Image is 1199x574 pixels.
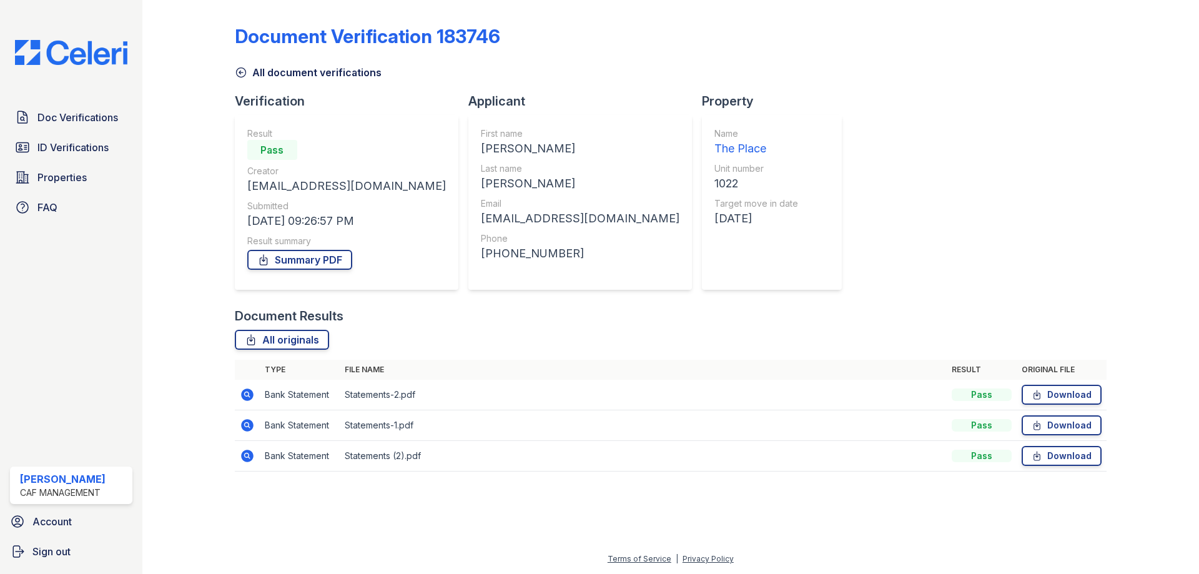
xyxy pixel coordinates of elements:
div: Last name [481,162,679,175]
div: [PHONE_NUMBER] [481,245,679,262]
td: Statements (2).pdf [340,441,947,472]
div: [EMAIL_ADDRESS][DOMAIN_NAME] [247,177,446,195]
div: Result [247,127,446,140]
div: 1022 [714,175,798,192]
a: Download [1022,415,1102,435]
div: Email [481,197,679,210]
div: Pass [247,140,297,160]
a: Name The Place [714,127,798,157]
td: Bank Statement [260,410,340,441]
div: Unit number [714,162,798,175]
a: Download [1022,385,1102,405]
div: Pass [952,419,1012,432]
a: Account [5,509,137,534]
div: Applicant [468,92,702,110]
td: Statements-2.pdf [340,380,947,410]
a: ID Verifications [10,135,132,160]
div: [PERSON_NAME] [481,175,679,192]
a: Terms of Service [608,554,671,563]
a: All document verifications [235,65,382,80]
div: Document Verification 183746 [235,25,500,47]
div: Verification [235,92,468,110]
div: Pass [952,388,1012,401]
div: Pass [952,450,1012,462]
span: ID Verifications [37,140,109,155]
div: The Place [714,140,798,157]
span: Sign out [32,544,71,559]
a: FAQ [10,195,132,220]
span: Doc Verifications [37,110,118,125]
a: Summary PDF [247,250,352,270]
a: Doc Verifications [10,105,132,130]
div: Submitted [247,200,446,212]
div: Property [702,92,852,110]
div: [DATE] [714,210,798,227]
a: Privacy Policy [683,554,734,563]
div: [PERSON_NAME] [20,472,106,487]
span: Account [32,514,72,529]
div: Document Results [235,307,343,325]
th: Type [260,360,340,380]
img: CE_Logo_Blue-a8612792a0a2168367f1c8372b55b34899dd931a85d93a1a3d3e32e68fde9ad4.png [5,40,137,65]
div: [PERSON_NAME] [481,140,679,157]
th: File name [340,360,947,380]
div: Name [714,127,798,140]
td: Statements-1.pdf [340,410,947,441]
a: All originals [235,330,329,350]
th: Result [947,360,1017,380]
div: Creator [247,165,446,177]
div: | [676,554,678,563]
a: Sign out [5,539,137,564]
div: [DATE] 09:26:57 PM [247,212,446,230]
div: Result summary [247,235,446,247]
th: Original file [1017,360,1107,380]
td: Bank Statement [260,441,340,472]
a: Properties [10,165,132,190]
div: [EMAIL_ADDRESS][DOMAIN_NAME] [481,210,679,227]
div: CAF Management [20,487,106,499]
td: Bank Statement [260,380,340,410]
span: FAQ [37,200,57,215]
div: First name [481,127,679,140]
div: Target move in date [714,197,798,210]
div: Phone [481,232,679,245]
span: Properties [37,170,87,185]
a: Download [1022,446,1102,466]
